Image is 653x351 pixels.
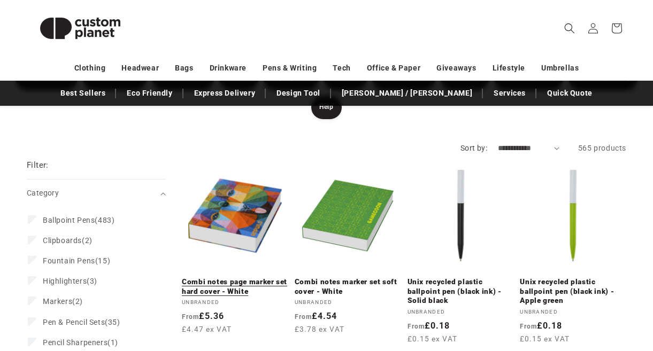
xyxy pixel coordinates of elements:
span: Category [27,189,59,197]
span: (3) [43,276,97,286]
summary: Category (0 selected) [27,180,166,207]
summary: Search [558,17,581,40]
span: (483) [43,215,114,225]
span: Clipboards [43,236,82,245]
span: (2) [43,236,93,245]
span: Fountain Pens [43,256,95,265]
span: (35) [43,317,120,327]
iframe: Chat Widget [470,236,653,351]
a: Headwear [121,59,159,77]
a: Pens & Writing [263,59,317,77]
a: Combi notes page marker set hard cover - White [182,277,288,296]
span: Markers [43,297,72,306]
span: 565 products [578,144,626,152]
span: Pen & Pencil Sets [43,318,105,326]
a: Eco Friendly [121,84,178,103]
a: Design Tool [271,84,326,103]
span: (1) [43,338,118,347]
a: Bags [175,59,193,77]
span: Highlighters [43,277,87,285]
label: Sort by: [460,144,487,152]
a: Help [311,96,341,119]
span: Ballpoint Pens [43,216,95,224]
a: Office & Paper [367,59,420,77]
a: Combi notes marker set soft cover - White [295,277,401,296]
a: Quick Quote [542,84,598,103]
a: Express Delivery [189,84,261,103]
h2: Filter: [27,159,49,171]
a: Tech [333,59,350,77]
a: Unix recycled plastic ballpoint pen (black ink) - Solid black [408,277,514,306]
a: Umbrellas [541,59,579,77]
a: Drinkware [210,59,247,77]
a: Services [488,84,531,103]
a: Lifestyle [493,59,525,77]
a: Giveaways [436,59,476,77]
span: (15) [43,256,110,266]
a: Clothing [74,59,106,77]
img: Custom Planet [27,4,134,52]
a: Best Sellers [55,84,111,103]
span: Pencil Sharpeners [43,338,107,347]
a: [PERSON_NAME] / [PERSON_NAME] [336,84,478,103]
span: (2) [43,297,83,306]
